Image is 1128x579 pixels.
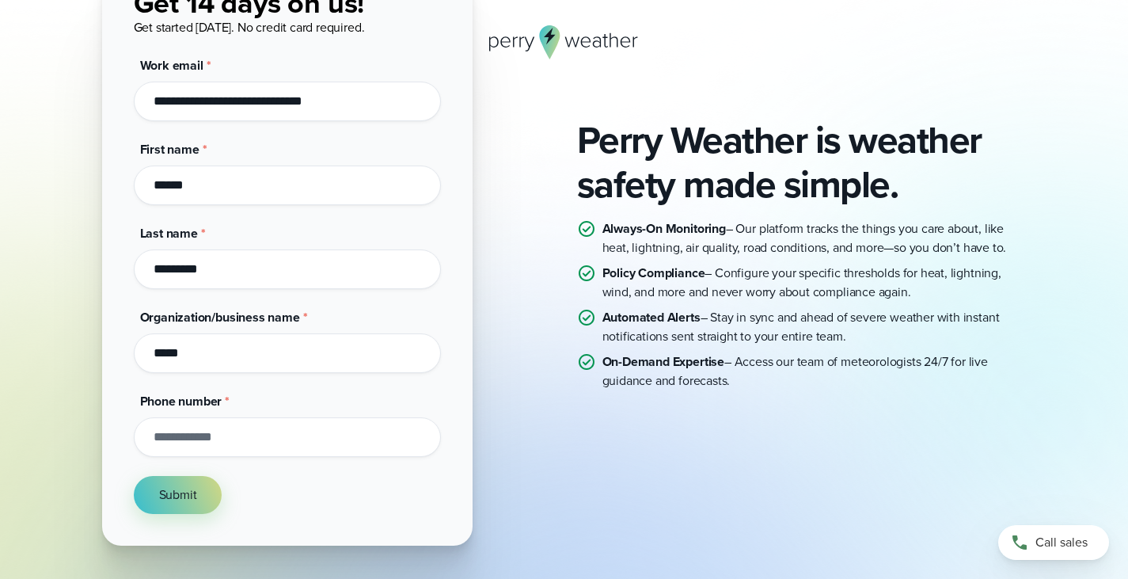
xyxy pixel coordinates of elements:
[140,56,203,74] span: Work email
[602,352,725,371] strong: On-Demand Expertise
[140,224,198,242] span: Last name
[602,219,726,238] strong: Always-On Monitoring
[140,140,199,158] span: First name
[134,476,222,514] button: Submit
[140,392,222,410] span: Phone number
[602,264,1027,302] p: – Configure your specific thresholds for heat, lightning, wind, and more and never worry about co...
[1035,533,1088,552] span: Call sales
[602,264,705,282] strong: Policy Compliance
[159,486,197,505] span: Submit
[602,308,701,326] strong: Automated Alerts
[577,118,1027,207] h2: Perry Weather is weather safety made simple.
[602,352,1027,390] p: – Access our team of meteorologists 24/7 for live guidance and forecasts.
[602,219,1027,257] p: – Our platform tracks the things you care about, like heat, lightning, air quality, road conditio...
[602,308,1027,346] p: – Stay in sync and ahead of severe weather with instant notifications sent straight to your entir...
[140,308,300,326] span: Organization/business name
[134,18,365,36] span: Get started [DATE]. No credit card required.
[998,525,1109,560] a: Call sales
